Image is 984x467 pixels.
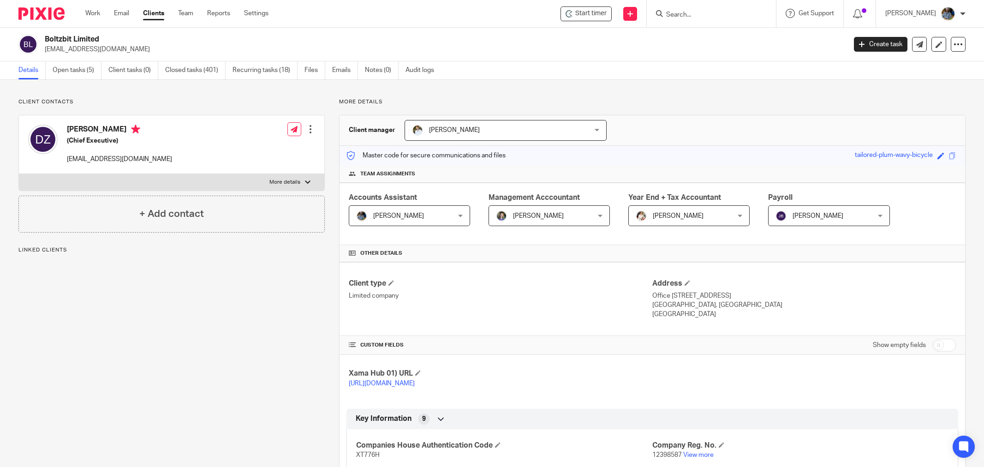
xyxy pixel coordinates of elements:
img: svg%3E [775,210,787,222]
p: More details [339,98,966,106]
a: Notes (0) [365,61,399,79]
span: Other details [360,250,402,257]
label: Show empty fields [873,341,926,350]
img: Pixie [18,7,65,20]
p: [EMAIL_ADDRESS][DOMAIN_NAME] [45,45,840,54]
img: sarah-royle.jpg [412,125,423,136]
a: Create task [854,37,907,52]
a: Client tasks (0) [108,61,158,79]
span: [PERSON_NAME] [793,213,843,219]
a: [URL][DOMAIN_NAME] [349,380,415,387]
img: svg%3E [28,125,58,154]
h4: Xama Hub 01) URL [349,369,652,378]
span: Payroll [768,194,793,201]
img: Jaskaran%20Singh.jpeg [941,6,955,21]
span: Year End + Tax Accountant [628,194,721,201]
p: Master code for secure communications and files [346,151,506,160]
p: Linked clients [18,246,325,254]
a: Open tasks (5) [53,61,101,79]
i: Primary [131,125,140,134]
a: Team [178,9,193,18]
p: Limited company [349,291,652,300]
span: [PERSON_NAME] [373,213,424,219]
span: Accounts Assistant [349,194,417,201]
p: Client contacts [18,98,325,106]
a: Clients [143,9,164,18]
img: Jaskaran%20Singh.jpeg [356,210,367,222]
span: Start timer [575,9,607,18]
div: Boltzbit Limited [561,6,612,21]
img: Kayleigh%20Henson.jpeg [636,210,647,222]
a: Reports [207,9,230,18]
p: [GEOGRAPHIC_DATA], [GEOGRAPHIC_DATA] [652,300,956,310]
a: Recurring tasks (18) [233,61,298,79]
a: Audit logs [406,61,441,79]
span: [PERSON_NAME] [429,127,480,133]
span: Management Acccountant [489,194,580,201]
img: svg%3E [18,35,38,54]
span: 9 [422,414,426,424]
a: Work [85,9,100,18]
a: View more [683,452,714,458]
a: Emails [332,61,358,79]
div: tailored-plum-wavy-bicycle [855,150,933,161]
a: Closed tasks (401) [165,61,226,79]
p: [EMAIL_ADDRESS][DOMAIN_NAME] [67,155,172,164]
span: Team assignments [360,170,415,178]
img: 1530183611242%20(1).jpg [496,210,507,222]
h4: CUSTOM FIELDS [349,341,652,349]
p: Office [STREET_ADDRESS] [652,291,956,300]
a: Email [114,9,129,18]
p: More details [269,179,300,186]
p: [GEOGRAPHIC_DATA] [652,310,956,319]
h4: Company Reg. No. [652,441,948,450]
span: Key Information [356,414,411,424]
span: 12398587 [652,452,682,458]
h4: [PERSON_NAME] [67,125,172,136]
a: Settings [244,9,268,18]
span: [PERSON_NAME] [653,213,704,219]
p: [PERSON_NAME] [885,9,936,18]
span: XT776H [356,452,380,458]
h3: Client manager [349,126,395,135]
a: Details [18,61,46,79]
h4: + Add contact [139,207,204,221]
input: Search [665,11,748,19]
span: [PERSON_NAME] [513,213,564,219]
h5: (Chief Executive) [67,136,172,145]
h2: Boltzbit Limited [45,35,681,44]
h4: Address [652,279,956,288]
h4: Client type [349,279,652,288]
a: Files [304,61,325,79]
h4: Companies House Authentication Code [356,441,652,450]
span: Get Support [799,10,834,17]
